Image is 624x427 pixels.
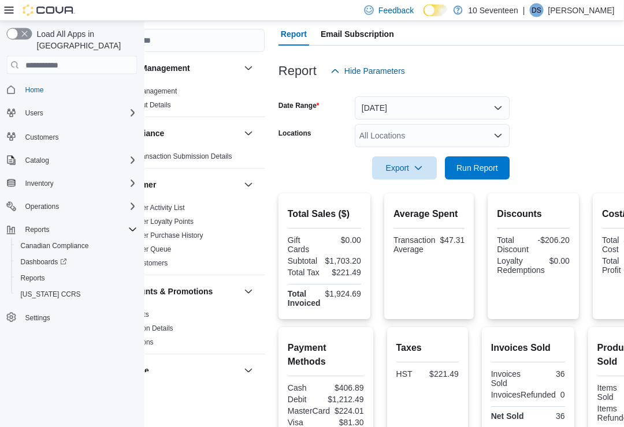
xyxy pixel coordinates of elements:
[119,324,174,332] a: Promotion Details
[12,270,142,286] button: Reports
[288,384,324,393] div: Cash
[12,254,142,270] a: Dashboards
[2,198,142,215] button: Operations
[21,106,48,120] button: Users
[119,365,150,376] h3: Finance
[492,342,566,355] h2: Invoices Sold
[16,287,138,301] span: Washington CCRS
[288,208,362,222] h2: Total Sales ($)
[21,311,55,325] a: Settings
[430,370,459,379] div: $221.49
[288,236,323,254] div: Gift Cards
[424,5,448,17] input: Dark Mode
[327,236,362,245] div: $0.00
[2,128,142,145] button: Customers
[7,77,138,356] nav: Complex example
[327,268,362,278] div: $221.49
[279,129,312,138] label: Locations
[21,200,64,213] button: Operations
[2,222,142,238] button: Reports
[16,255,138,269] span: Dashboards
[25,202,60,211] span: Operations
[16,271,50,285] a: Reports
[119,286,213,297] h3: Discounts & Promotions
[492,391,556,400] div: InvoicesRefunded
[23,5,75,16] img: Cova
[355,97,510,120] button: [DATE]
[242,284,256,298] button: Discounts & Promotions
[21,129,138,144] span: Customers
[492,412,525,421] strong: Net Sold
[531,370,566,379] div: 36
[119,245,172,253] a: Customer Queue
[242,364,256,377] button: Finance
[21,153,54,167] button: Catalog
[119,231,204,239] a: Customer Purchase History
[279,102,320,111] label: Date Range
[531,412,566,421] div: 36
[16,271,138,285] span: Reports
[288,342,365,369] h2: Payment Methods
[16,239,138,253] span: Canadian Compliance
[530,3,544,17] div: Dave Seegar
[21,177,138,190] span: Inventory
[25,313,50,323] span: Settings
[21,106,138,120] span: Users
[288,290,321,308] strong: Total Invoiced
[119,204,185,212] a: Customer Activity List
[119,87,177,95] a: Cash Management
[25,156,49,165] span: Catalog
[21,83,138,97] span: Home
[119,365,240,376] button: Finance
[288,257,321,266] div: Subtotal
[345,66,406,77] span: Hide Parameters
[523,3,525,17] p: |
[119,101,172,109] a: Cash Out Details
[335,407,365,416] div: $224.01
[16,255,72,269] a: Dashboards
[21,130,64,144] a: Customers
[497,257,545,275] div: Loyalty Redemptions
[110,84,265,117] div: Cash Management
[119,128,240,139] button: Compliance
[373,157,437,180] button: Export
[536,236,570,245] div: -$206.20
[242,126,256,140] button: Compliance
[494,132,503,141] button: Open list of options
[25,179,54,188] span: Inventory
[2,105,142,121] button: Users
[12,238,142,254] button: Canadian Compliance
[397,370,426,379] div: HST
[561,391,566,400] div: 0
[119,152,233,160] a: OCS Transaction Submission Details
[21,290,81,299] span: [US_STATE] CCRS
[110,149,265,168] div: Compliance
[2,309,142,326] button: Settings
[25,225,50,234] span: Reports
[21,223,138,237] span: Reports
[457,163,499,174] span: Run Report
[380,157,430,180] span: Export
[329,384,365,393] div: $406.89
[326,257,362,266] div: $1,703.20
[21,241,89,250] span: Canadian Compliance
[469,3,518,17] p: 10 Seventeen
[532,3,542,17] span: DS
[441,236,466,245] div: $47.31
[119,62,240,74] button: Cash Management
[326,290,362,299] div: $1,924.69
[378,5,414,16] span: Feedback
[288,268,323,278] div: Total Tax
[21,257,67,267] span: Dashboards
[328,395,364,404] div: $1,212.49
[25,133,59,142] span: Customers
[25,108,43,118] span: Users
[497,236,532,254] div: Total Discount
[397,342,459,355] h2: Taxes
[21,200,138,213] span: Operations
[394,236,436,254] div: Transaction Average
[25,85,44,95] span: Home
[119,62,191,74] h3: Cash Management
[21,177,58,190] button: Inventory
[119,218,194,226] a: Customer Loyalty Points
